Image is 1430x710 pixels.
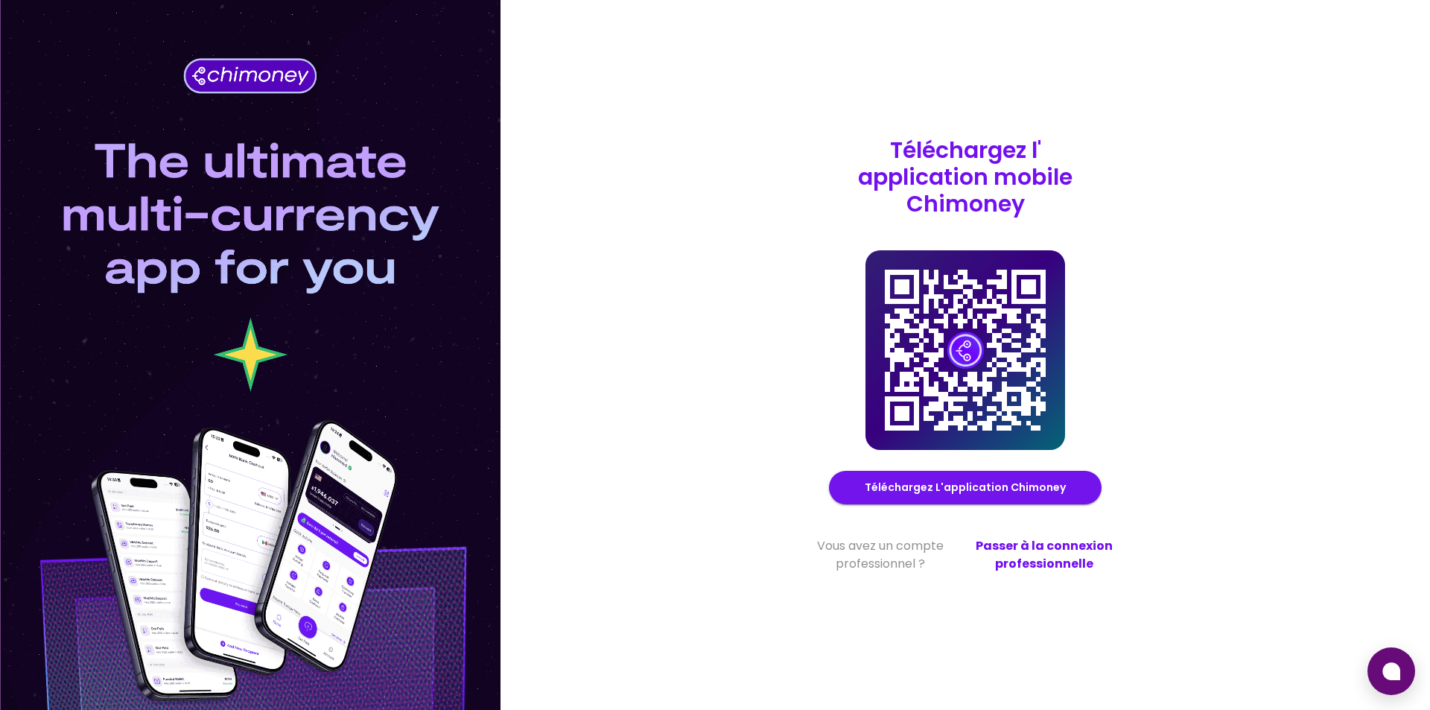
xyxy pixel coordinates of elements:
[890,134,1041,166] font: Téléchargez l'
[976,537,1113,572] font: Passer à la connexion professionnelle
[865,478,1066,497] a: Téléchargez l'application Chimoney
[817,537,944,572] font: Vous avez un compte professionnel ?
[858,161,1072,220] font: application mobile Chimoney
[829,471,1102,504] button: Téléchargez l'application Chimoney
[865,480,1066,495] font: Téléchargez l'application Chimoney
[1367,647,1415,695] button: Ouvrir la fenêtre de discussion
